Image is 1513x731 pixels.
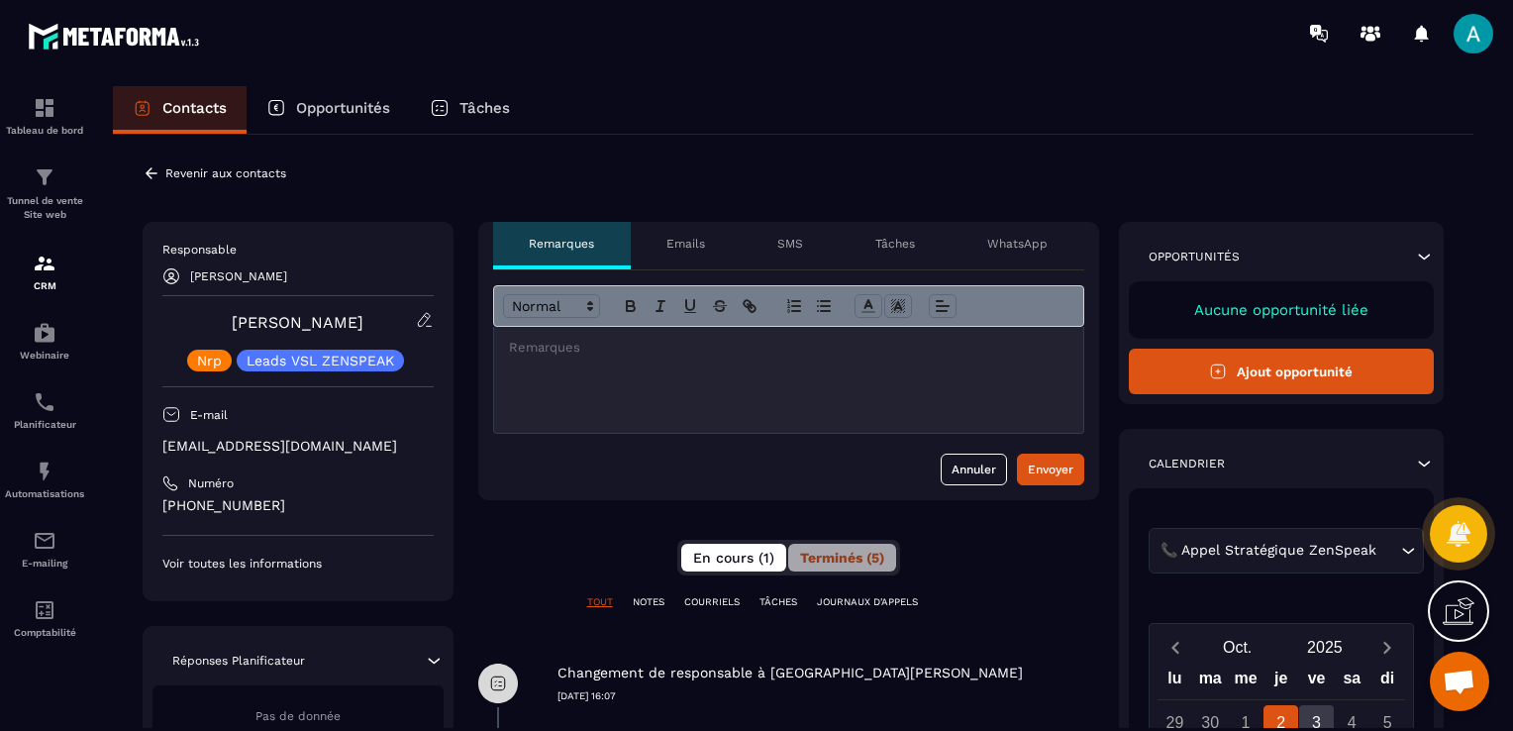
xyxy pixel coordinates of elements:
p: Responsable [162,242,434,258]
p: Tâches [459,99,510,117]
p: Réponses Planificateur [172,653,305,669]
button: Next month [1368,634,1405,661]
div: di [1369,665,1405,699]
p: Emails [666,236,705,252]
p: Numéro [188,475,234,491]
div: ve [1299,665,1335,699]
p: TOUT [587,595,613,609]
a: accountantaccountantComptabilité [5,583,84,653]
button: Open months overlay [1194,630,1281,665]
div: Search for option [1149,528,1424,574]
p: Revenir aux contacts [165,166,286,180]
p: Voir toutes les informations [162,556,434,572]
button: Previous month [1158,634,1194,661]
a: emailemailE-mailing [5,514,84,583]
ringoverc2c-84e06f14122c: Call with Ringover [162,497,285,513]
p: Leads VSL ZENSPEAK [247,354,394,367]
a: Tâches [410,86,530,134]
button: En cours (1) [681,544,786,572]
div: me [1228,665,1263,699]
p: Changement de responsable à [GEOGRAPHIC_DATA][PERSON_NAME] [557,664,1023,682]
p: Tableau de bord [5,125,84,136]
p: TÂCHES [759,595,797,609]
span: 📞 Appel Stratégique ZenSpeak [1157,540,1381,562]
a: formationformationCRM [5,237,84,306]
a: schedulerschedulerPlanificateur [5,375,84,445]
p: E-mail [190,407,228,423]
a: formationformationTunnel de vente Site web [5,151,84,237]
span: Pas de donnée [255,709,341,723]
p: E-mailing [5,558,84,569]
img: formation [33,96,56,120]
img: formation [33,252,56,275]
div: ma [1192,665,1228,699]
div: lu [1158,665,1193,699]
ringoverc2c-number-84e06f14122c: [PHONE_NUMBER] [162,497,285,513]
img: scheduler [33,390,56,414]
p: SMS [777,236,803,252]
img: automations [33,321,56,345]
div: je [1263,665,1299,699]
button: Envoyer [1017,454,1084,485]
p: Nrp [197,354,222,367]
button: Open years overlay [1281,630,1368,665]
button: Terminés (5) [788,544,896,572]
button: Annuler [941,454,1007,485]
img: accountant [33,598,56,622]
p: Comptabilité [5,627,84,638]
img: formation [33,165,56,189]
p: CRM [5,280,84,291]
p: Opportunités [296,99,390,117]
p: Calendrier [1149,456,1225,471]
p: Contacts [162,99,227,117]
a: Contacts [113,86,247,134]
p: [EMAIL_ADDRESS][DOMAIN_NAME] [162,437,434,456]
p: Tunnel de vente Site web [5,194,84,222]
div: sa [1334,665,1369,699]
a: automationsautomationsWebinaire [5,306,84,375]
p: Aucune opportunité liée [1149,301,1415,319]
p: [PERSON_NAME] [190,269,287,283]
p: Tâches [875,236,915,252]
p: Automatisations [5,488,84,499]
a: Opportunités [247,86,410,134]
div: Envoyer [1028,460,1073,479]
img: email [33,529,56,553]
div: Ouvrir le chat [1430,652,1489,711]
p: Webinaire [5,350,84,361]
p: Planificateur [5,419,84,430]
p: WhatsApp [987,236,1048,252]
button: Ajout opportunité [1129,349,1435,394]
img: logo [28,18,206,54]
p: Remarques [529,236,594,252]
p: [DATE] 16:07 [557,689,1099,703]
p: NOTES [633,595,664,609]
input: Search for option [1381,540,1396,562]
p: JOURNAUX D'APPELS [817,595,918,609]
img: automations [33,460,56,483]
a: [PERSON_NAME] [232,313,363,332]
p: Opportunités [1149,249,1240,264]
p: COURRIELS [684,595,740,609]
span: Terminés (5) [800,550,884,566]
span: En cours (1) [693,550,774,566]
a: automationsautomationsAutomatisations [5,445,84,514]
a: formationformationTableau de bord [5,81,84,151]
